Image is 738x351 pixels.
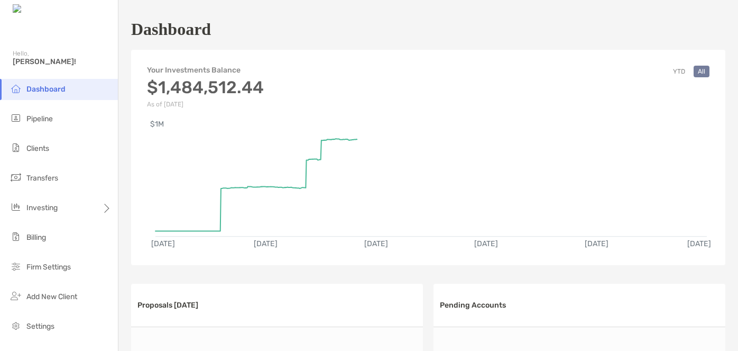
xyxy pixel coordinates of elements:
[10,112,22,124] img: pipeline icon
[26,144,49,153] span: Clients
[137,301,198,310] h3: Proposals [DATE]
[585,239,608,248] text: [DATE]
[440,301,506,310] h3: Pending Accounts
[151,239,175,248] text: [DATE]
[26,203,58,212] span: Investing
[26,85,66,94] span: Dashboard
[26,322,54,331] span: Settings
[13,57,112,66] span: [PERSON_NAME]!
[147,101,264,108] p: As of [DATE]
[10,171,22,184] img: transfers icon
[131,20,211,39] h1: Dashboard
[26,233,46,242] span: Billing
[26,263,71,272] span: Firm Settings
[26,114,53,123] span: Pipeline
[474,239,498,248] text: [DATE]
[10,82,22,95] img: dashboard icon
[10,230,22,243] img: billing icon
[10,260,22,273] img: firm-settings icon
[10,201,22,213] img: investing icon
[694,66,709,77] button: All
[254,239,278,248] text: [DATE]
[687,239,711,248] text: [DATE]
[26,174,58,183] span: Transfers
[10,290,22,302] img: add_new_client icon
[150,120,164,129] text: $1M
[26,292,77,301] span: Add New Client
[147,77,264,97] h3: $1,484,512.44
[10,319,22,332] img: settings icon
[669,66,689,77] button: YTD
[147,66,264,75] h4: Your Investments Balance
[13,4,58,14] img: Zoe Logo
[10,141,22,154] img: clients icon
[364,239,388,248] text: [DATE]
